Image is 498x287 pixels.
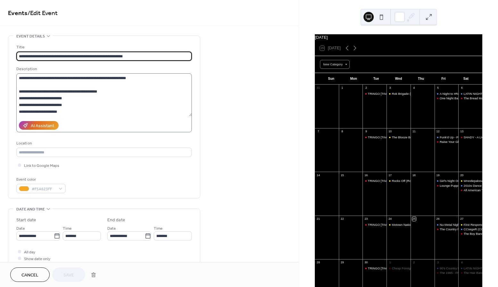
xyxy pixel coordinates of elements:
[24,256,50,262] span: Show date only
[363,179,387,183] div: TRINGO [Trivia & Bingo]
[458,188,482,192] div: All American Throwbacks - FRONT STAGE
[392,92,470,96] div: Rok Brigade (Def Leppard Tribute) | Beer Garden Concert
[388,86,392,90] div: 3
[435,92,459,96] div: A Night to #RockOutMS with Dueling Pianos
[435,184,459,188] div: Lounge Puppets - FRONT STAGE
[16,33,45,40] span: Event details
[387,92,411,96] div: Rok Brigade (Def Leppard Tribute) | Beer Garden Concert
[16,225,25,232] span: Date
[458,223,482,227] div: First Responder Cook-Off
[440,227,489,231] div: The Country Night - FRONT STAGE
[387,179,411,183] div: Rocks Off (Rolling Stones Tribute) | Beer Garden Concert
[460,261,464,265] div: 4
[316,173,320,177] div: 14
[460,217,464,221] div: 27
[412,261,416,265] div: 2
[342,73,365,85] div: Mon
[316,217,320,221] div: 21
[316,130,320,134] div: 7
[460,130,464,134] div: 13
[340,261,344,265] div: 29
[154,225,163,232] span: Time
[364,261,368,265] div: 30
[368,179,402,183] div: TRINGO [Trivia & Bingo]
[19,121,59,130] button: AI Assistant
[340,173,344,177] div: 15
[32,186,55,193] span: #F5A623FF
[432,73,455,85] div: Fri
[387,223,411,227] div: Motown Nation | Beer Garden Concert
[388,261,392,265] div: 1
[8,7,28,20] a: Events
[63,225,72,232] span: Time
[387,266,411,270] div: Cheap Foreign Cars (Cheap Trick, The Cars & Foreigner) - FRONT STAGE
[364,173,368,177] div: 16
[440,179,480,183] div: Girl's Night Out - THE SHOW
[412,130,416,134] div: 11
[435,271,459,275] div: The 1985 - FRONT STAGE
[440,96,480,100] div: One Night Band | Front Stage
[340,130,344,134] div: 8
[363,92,387,96] div: TRINGO [Trivia & Bingo]
[10,267,50,282] button: Cancel
[368,135,402,139] div: TRINGO [Trivia & Bingo]
[436,261,440,265] div: 3
[392,266,494,270] div: Cheap Foreign Cars (Cheap Trick, The Cars & Foreigner) - FRONT STAGE
[440,184,486,188] div: Lounge Puppets - FRONT STAGE
[412,86,416,90] div: 4
[458,232,482,236] div: The Boy Band Night - FRONT STAGE
[364,217,368,221] div: 23
[458,271,482,275] div: The Hair Band Night - FRONT STAGE
[316,261,320,265] div: 28
[364,130,368,134] div: 9
[436,130,440,134] div: 12
[436,86,440,90] div: 5
[412,173,416,177] div: 18
[388,217,392,221] div: 24
[440,271,477,275] div: The 1985 - FRONT STAGE
[435,227,459,231] div: The Country Night - FRONT STAGE
[365,73,387,85] div: Tue
[16,66,191,72] div: Description
[435,96,459,100] div: One Night Band | Front Stage
[435,223,459,227] div: Nu-Metal Night - Tributes to System of a Down / Deftones / Linkin Park - PERFORMANCE HALL
[16,44,191,51] div: Title
[458,227,482,231] div: CCsegeR (CCR and Bob Seger Tribute) - PERFORMANCE HALL
[24,249,35,256] span: All day
[436,173,440,177] div: 19
[458,266,482,270] div: LATIN NIGHT - PERFORMANCE HALL
[363,223,387,227] div: TRINGO [Trivia & Bingo]
[458,96,482,100] div: The Bread Machine - FRONT STAGE
[392,223,444,227] div: Motown Nation | Beer Garden Concert
[458,92,482,96] div: LATIN NIGHT | Performance Hall
[21,272,38,279] span: Cancel
[316,86,320,90] div: 31
[455,73,477,85] div: Sat
[107,217,125,224] div: End date
[387,73,410,85] div: Wed
[363,266,387,270] div: TRINGO [Trivia & Bingo]
[340,217,344,221] div: 22
[16,206,45,213] span: Date and time
[24,162,59,169] span: Link to Google Maps
[458,184,482,188] div: 2010s Dance Party - Presented by Throwback 100.3
[340,86,344,90] div: 1
[460,173,464,177] div: 20
[440,140,487,144] div: Raise Your Glass - FRONT STAGE
[387,135,411,139] div: The Blooze Brothers | Beer Garden Concert
[368,92,402,96] div: TRINGO [Trivia & Bingo]
[436,217,440,221] div: 26
[412,217,416,221] div: 25
[435,179,459,183] div: Girl's Night Out - THE SHOW
[410,73,432,85] div: Thu
[363,135,387,139] div: TRINGO [Trivia & Bingo]
[458,179,482,183] div: Wrestlepalooza Watch Party
[458,135,482,139] div: SHADY - A Live Band Tribute to the Music of Eminem - FRONT STAGE
[460,86,464,90] div: 6
[320,73,342,85] div: Sun
[435,140,459,144] div: Raise Your Glass - FRONT STAGE
[388,173,392,177] div: 17
[388,130,392,134] div: 10
[440,135,489,139] div: Funk'd Up - PERFORMANCE HALL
